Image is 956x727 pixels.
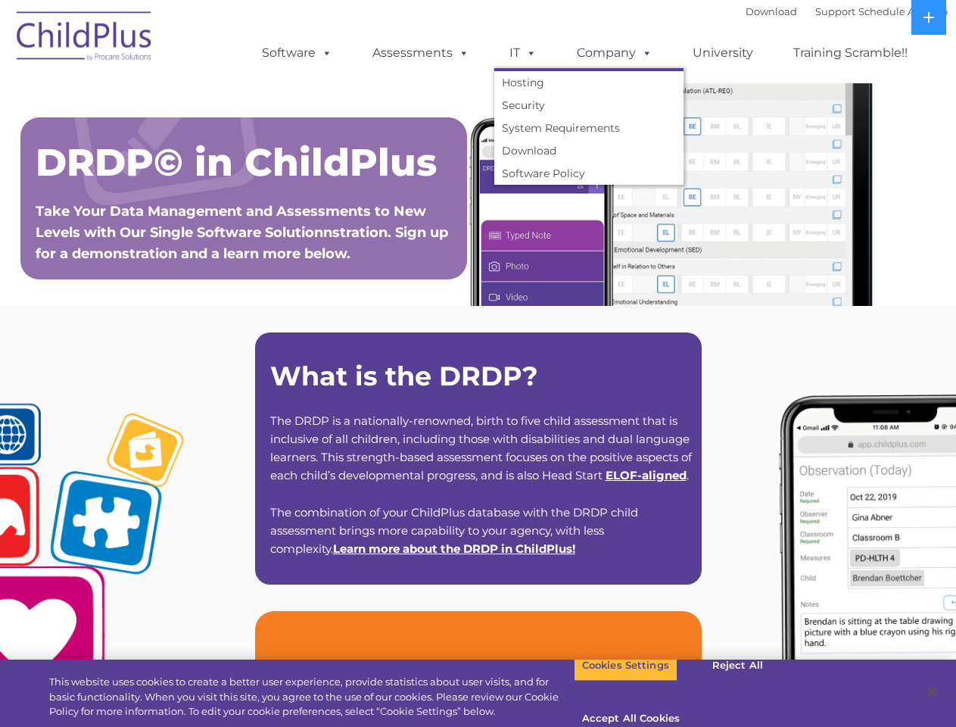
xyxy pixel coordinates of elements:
button: Cookies Settings [574,650,677,682]
a: Learn more about the DRDP in ChildPlus [333,541,572,556]
a: University [677,38,768,68]
a: Schedule A Demo [858,5,948,17]
a: Download [746,5,797,17]
span: ! [333,541,575,556]
a: Assessments [357,38,484,68]
span: The combination of your ChildPlus database with the DRDP child assessment brings more capability ... [270,505,638,556]
a: Security [494,94,684,117]
img: ChildPlus by Procare Solutions [9,1,160,76]
a: Company [562,38,668,68]
a: Download [494,139,684,162]
button: Close [915,676,948,709]
a: Software [247,38,347,68]
font: | [746,5,948,17]
span: DRDP© in ChildPlus [36,139,437,186]
a: Training Scramble!! [778,38,923,68]
span: Take Your Data Management and Assessments to New Levels with Our Single Software Solutionnstratio... [36,203,448,262]
a: Support [815,5,855,17]
a: IT [494,38,552,68]
span: The DRDP is a nationally-renowned, birth to five child assessment that is inclusive of all childr... [270,413,692,482]
a: Software Policy [494,162,684,185]
div: This website uses cookies to create a better user experience, provide statistics about user visit... [49,675,574,719]
a: ELOF-aligned [606,468,687,482]
strong: What is the DRDP? [270,360,538,392]
a: System Requirements [494,117,684,139]
a: Hosting [494,71,684,94]
button: Reject All [690,650,785,682]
